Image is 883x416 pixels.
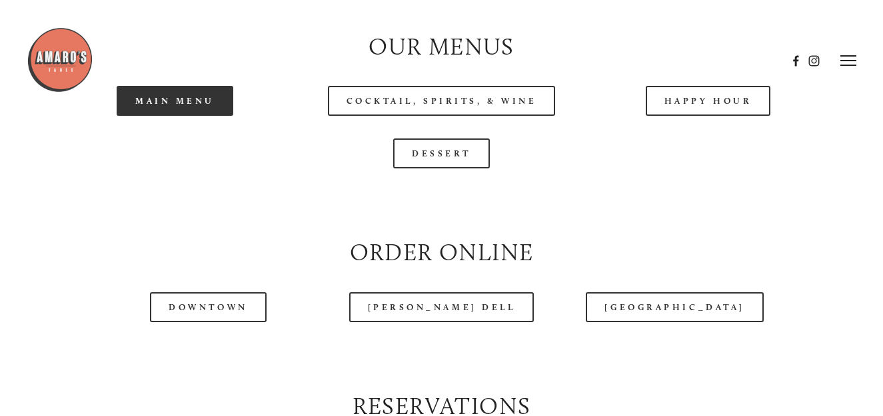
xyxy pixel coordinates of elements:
[27,27,93,93] img: Amaro's Table
[150,292,266,322] a: Downtown
[349,292,534,322] a: [PERSON_NAME] Dell
[393,138,490,168] a: Dessert
[586,292,763,322] a: [GEOGRAPHIC_DATA]
[53,236,830,269] h2: Order Online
